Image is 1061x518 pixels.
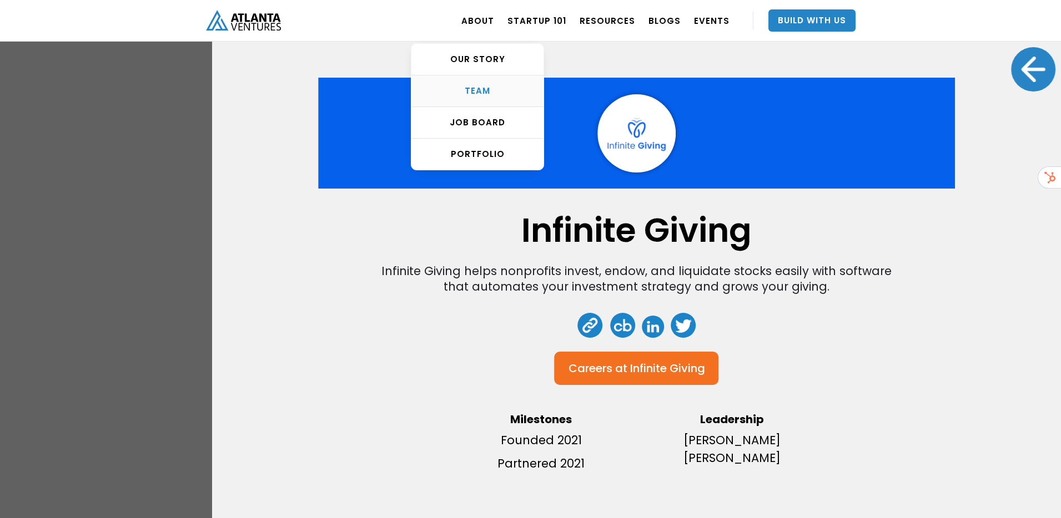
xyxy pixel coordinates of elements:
[411,107,544,139] a: Job Board
[411,85,544,97] div: TEAM
[411,139,544,170] a: PORTFOLIO
[411,117,544,128] div: Job Board
[451,431,631,449] p: Founded 2021
[694,5,730,36] a: EVENTS
[461,5,494,36] a: ABOUT
[507,5,566,36] a: Startup 101
[411,149,544,160] div: PORTFOLIO
[411,75,544,107] a: TEAM
[451,455,631,473] p: Partnered 2021
[411,54,544,65] div: OUR STORY
[580,5,635,36] a: RESOURCES
[411,44,544,75] a: OUR STORY
[451,413,631,426] h4: Milestones
[648,5,681,36] a: BLOGS
[768,9,856,32] a: Build With Us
